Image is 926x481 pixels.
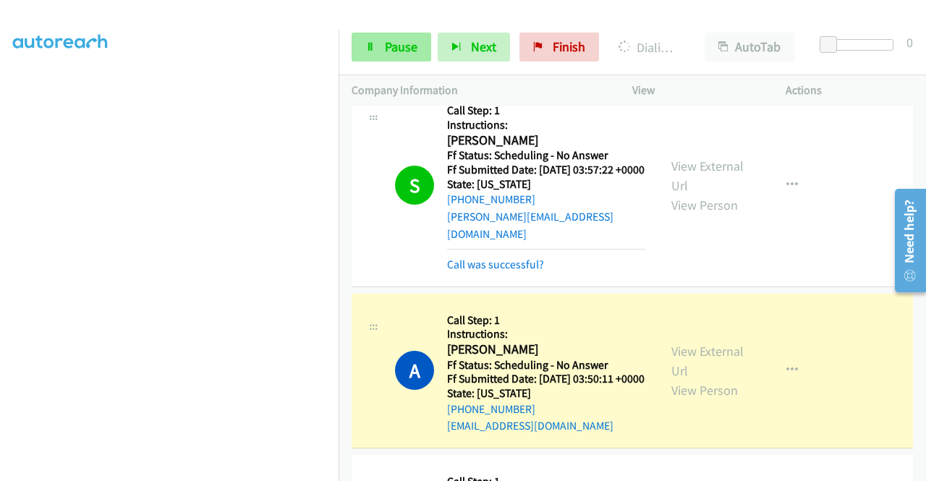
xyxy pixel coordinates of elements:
[447,341,640,358] h2: [PERSON_NAME]
[447,103,645,118] h5: Call Step: 1
[447,132,640,149] h2: [PERSON_NAME]
[447,118,645,132] h5: Instructions:
[906,33,913,52] div: 0
[385,38,417,55] span: Pause
[447,419,613,433] a: [EMAIL_ADDRESS][DOMAIN_NAME]
[671,158,744,194] a: View External Url
[619,38,679,57] p: Dialing [PERSON_NAME]
[447,327,645,341] h5: Instructions:
[827,39,893,51] div: Delay between calls (in seconds)
[519,33,599,61] a: Finish
[786,82,913,99] p: Actions
[447,192,535,206] a: [PHONE_NUMBER]
[705,33,794,61] button: AutoTab
[447,313,645,328] h5: Call Step: 1
[447,402,535,416] a: [PHONE_NUMBER]
[553,38,585,55] span: Finish
[447,358,645,373] h5: Ff Status: Scheduling - No Answer
[447,177,645,192] h5: State: [US_STATE]
[671,343,744,379] a: View External Url
[447,210,613,241] a: [PERSON_NAME][EMAIL_ADDRESS][DOMAIN_NAME]
[395,351,434,390] h1: A
[395,166,434,205] h1: S
[447,386,645,401] h5: State: [US_STATE]
[438,33,510,61] button: Next
[885,183,926,298] iframe: Resource Center
[447,257,544,271] a: Call was successful?
[447,148,645,163] h5: Ff Status: Scheduling - No Answer
[671,382,738,399] a: View Person
[447,163,645,177] h5: Ff Submitted Date: [DATE] 03:57:22 +0000
[671,197,738,213] a: View Person
[632,82,760,99] p: View
[352,33,431,61] a: Pause
[447,372,645,386] h5: Ff Submitted Date: [DATE] 03:50:11 +0000
[471,38,496,55] span: Next
[352,82,606,99] p: Company Information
